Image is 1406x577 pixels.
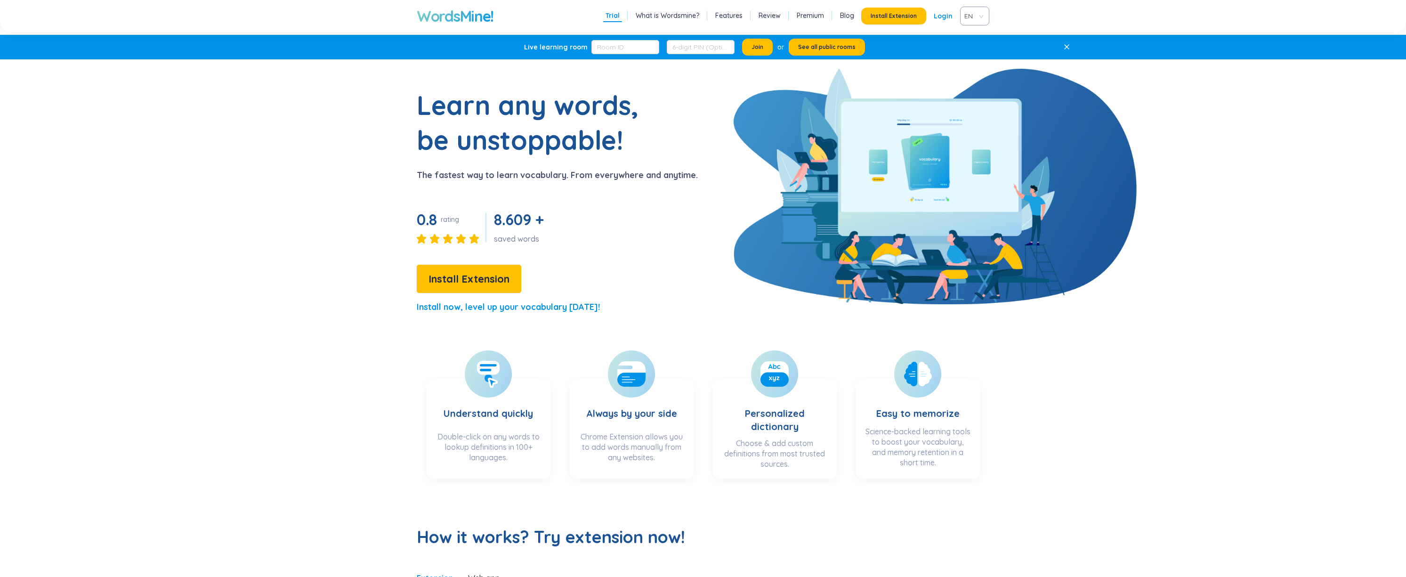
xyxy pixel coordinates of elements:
[667,40,735,54] input: 6-digit PIN (Optional)
[417,265,521,293] button: Install Extension
[751,43,763,51] span: Join
[444,388,533,427] h3: Understand quickly
[636,11,699,20] a: What is Wordsmine?
[494,210,544,229] span: 8.609 +
[865,426,970,469] div: Science-backed learning tools to boost your vocabulary, and memory retention in a short time.
[777,42,784,52] div: or
[798,43,856,51] span: See all public rooms
[759,11,781,20] a: Review
[840,11,854,20] a: Blog
[722,438,827,469] div: Choose & add custom definitions from most trusted sources.
[715,11,743,20] a: Features
[417,210,437,229] span: 0.8
[417,275,521,284] a: Install Extension
[964,9,981,23] span: VIE
[417,169,698,182] p: The fastest way to learn vocabulary. From everywhere and anytime.
[586,388,677,427] h3: Always by your side
[797,11,824,20] a: Premium
[428,271,509,287] span: Install Extension
[861,8,926,24] button: Install Extension
[417,301,600,314] p: Install now, level up your vocabulary [DATE]!
[934,8,953,24] a: Login
[436,431,541,469] div: Double-click on any words to lookup definitions in 100+ languages.
[742,39,773,56] button: Join
[722,388,827,433] h3: Personalized dictionary
[417,526,989,548] h2: How it works? Try extension now!
[579,431,684,469] div: Chrome Extension allows you to add words manually from any websites.
[591,40,659,54] input: Room ID
[871,12,917,20] span: Install Extension
[524,42,588,52] div: Live learning room
[441,215,459,224] div: rating
[606,11,620,20] a: Trial
[417,88,652,157] h1: Learn any words, be unstoppable!
[876,388,960,422] h3: Easy to memorize
[417,7,493,25] a: WordsMine!
[494,234,548,244] div: saved words
[789,39,865,56] button: See all public rooms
